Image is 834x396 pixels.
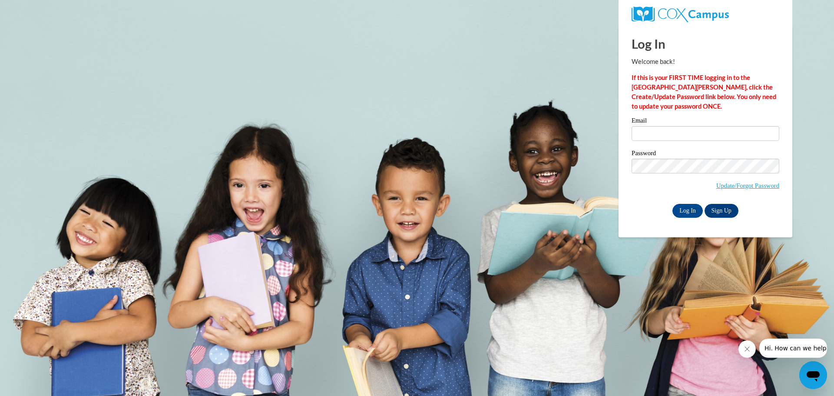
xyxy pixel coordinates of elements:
img: COX Campus [632,7,729,22]
span: Hi. How can we help? [5,6,70,13]
p: Welcome back! [632,57,779,67]
a: Sign Up [705,204,738,218]
h1: Log In [632,35,779,53]
iframe: Close message [738,340,756,358]
iframe: Message from company [759,339,827,358]
iframe: Button to launch messaging window [799,361,827,389]
a: Update/Forgot Password [716,182,779,189]
strong: If this is your FIRST TIME logging in to the [GEOGRAPHIC_DATA][PERSON_NAME], click the Create/Upd... [632,74,776,110]
label: Password [632,150,779,159]
label: Email [632,117,779,126]
a: COX Campus [632,7,779,22]
input: Log In [672,204,703,218]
